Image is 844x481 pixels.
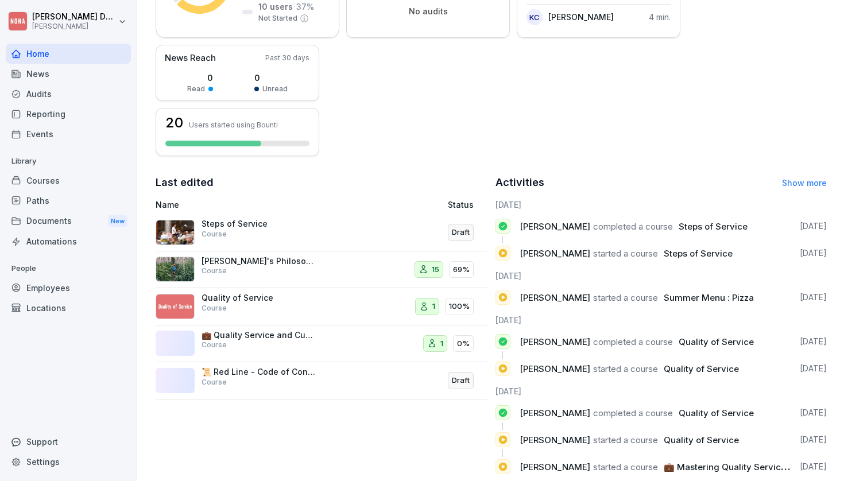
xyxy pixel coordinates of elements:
[593,435,658,445] span: started a course
[187,72,213,84] p: 0
[679,336,754,347] span: Quality of Service
[800,247,827,259] p: [DATE]
[6,64,131,84] a: News
[432,264,439,276] p: 15
[156,257,195,282] img: cktznsg10ahe3ln2ptfp89y3.png
[6,104,131,124] a: Reporting
[432,301,435,312] p: 1
[296,1,314,13] p: 37 %
[593,221,673,232] span: completed a course
[6,191,131,211] a: Paths
[593,461,658,472] span: started a course
[800,336,827,347] p: [DATE]
[165,116,183,130] h3: 20
[156,199,358,211] p: Name
[156,214,487,251] a: Steps of ServiceCourseDraft
[202,340,227,350] p: Course
[520,221,590,232] span: [PERSON_NAME]
[457,338,470,350] p: 0%
[495,199,827,211] h6: [DATE]
[453,264,470,276] p: 69%
[520,461,590,472] span: [PERSON_NAME]
[664,363,739,374] span: Quality of Service
[187,84,205,94] p: Read
[6,84,131,104] a: Audits
[108,215,127,228] div: New
[593,363,658,374] span: started a course
[520,248,590,259] span: [PERSON_NAME]
[520,363,590,374] span: [PERSON_NAME]
[202,367,316,377] p: 📜 Red Line - Code of Conduct
[6,211,131,232] a: DocumentsNew
[156,362,487,399] a: 📜 Red Line - Code of ConductCourseDraft
[495,385,827,397] h6: [DATE]
[6,44,131,64] a: Home
[452,375,470,386] p: Draft
[409,6,448,17] p: No audits
[156,325,487,363] a: 💼 Quality Service and Customer InteractionCourse10%
[254,72,288,84] p: 0
[202,229,227,239] p: Course
[6,211,131,232] div: Documents
[6,452,131,472] a: Settings
[520,336,590,347] span: [PERSON_NAME]
[449,301,470,312] p: 100%
[202,377,227,387] p: Course
[265,53,309,63] p: Past 30 days
[664,435,739,445] span: Quality of Service
[520,292,590,303] span: [PERSON_NAME]
[156,220,195,245] img: vd9hf8v6tixg1rgmgu18qv0n.png
[800,434,827,445] p: [DATE]
[679,408,754,418] span: Quality of Service
[156,174,487,191] h2: Last edited
[202,330,316,340] p: 💼 Quality Service and Customer Interaction
[520,435,590,445] span: [PERSON_NAME]
[6,278,131,298] a: Employees
[593,408,673,418] span: completed a course
[593,248,658,259] span: started a course
[6,124,131,144] a: Events
[800,292,827,303] p: [DATE]
[800,461,827,472] p: [DATE]
[520,408,590,418] span: [PERSON_NAME]
[262,84,288,94] p: Unread
[800,363,827,374] p: [DATE]
[202,219,316,229] p: Steps of Service
[258,13,297,24] p: Not Started
[593,292,658,303] span: started a course
[800,220,827,232] p: [DATE]
[679,221,748,232] span: Steps of Service
[6,298,131,318] a: Locations
[6,432,131,452] div: Support
[548,11,614,23] p: [PERSON_NAME]
[202,266,227,276] p: Course
[6,259,131,278] p: People
[32,22,116,30] p: [PERSON_NAME]
[800,407,827,418] p: [DATE]
[6,231,131,251] a: Automations
[452,227,470,238] p: Draft
[526,9,543,25] div: KC
[32,12,116,22] p: [PERSON_NAME] Dupont
[156,288,487,325] a: Quality of ServiceCourse1100%
[6,170,131,191] a: Courses
[782,178,827,188] a: Show more
[6,152,131,170] p: Library
[664,292,754,303] span: Summer Menu : Pizza
[440,338,443,350] p: 1
[202,303,227,313] p: Course
[649,11,671,23] p: 4 min.
[495,270,827,282] h6: [DATE]
[189,121,278,129] p: Users started using Bounti
[165,52,216,65] p: News Reach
